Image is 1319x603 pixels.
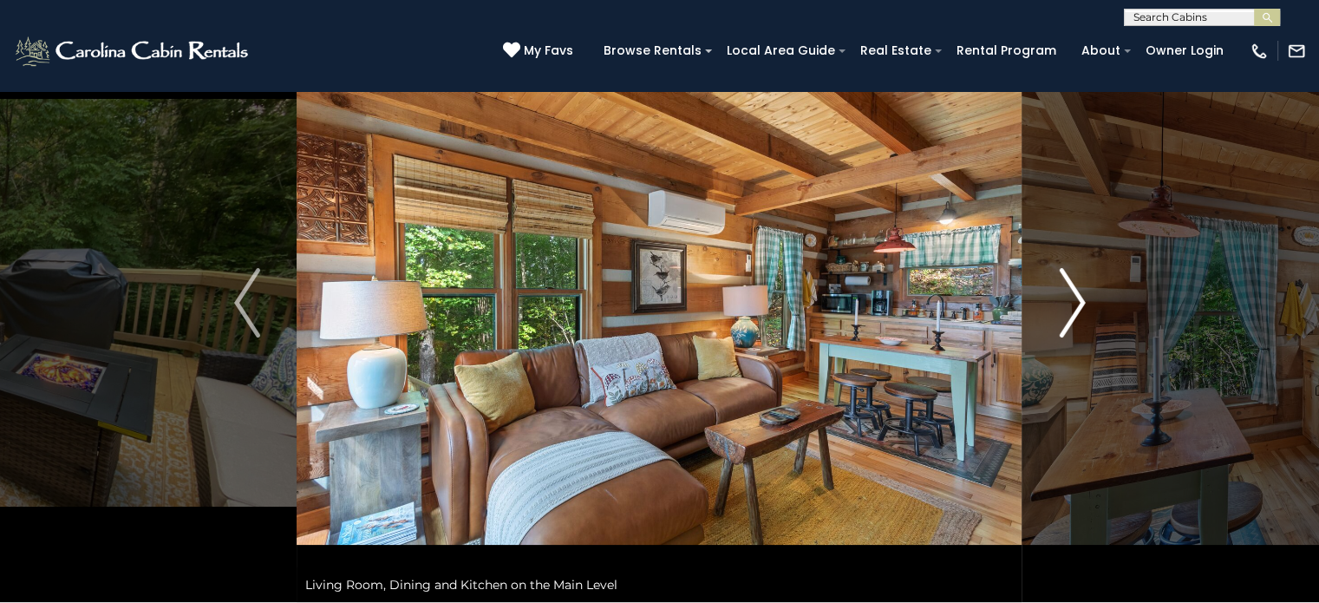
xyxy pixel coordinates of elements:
[1250,42,1269,61] img: phone-regular-white.png
[297,567,1022,602] div: Living Room, Dining and Kitchen on the Main Level
[198,3,297,602] button: Previous
[595,37,710,64] a: Browse Rentals
[1022,3,1122,602] button: Next
[234,268,260,338] img: arrow
[948,37,1065,64] a: Rental Program
[718,37,844,64] a: Local Area Guide
[852,37,940,64] a: Real Estate
[1059,268,1085,338] img: arrow
[1137,37,1232,64] a: Owner Login
[1073,37,1129,64] a: About
[524,42,573,60] span: My Favs
[503,42,578,61] a: My Favs
[13,34,253,69] img: White-1-2.png
[1287,42,1306,61] img: mail-regular-white.png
